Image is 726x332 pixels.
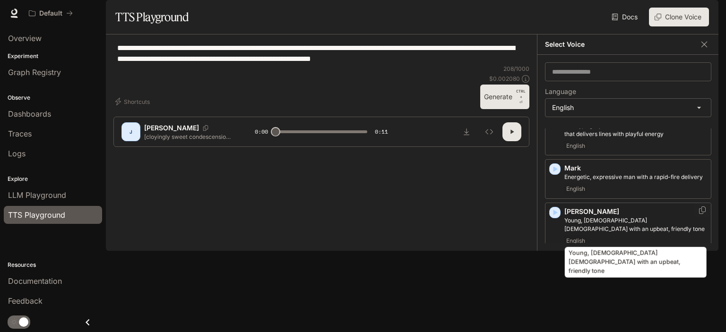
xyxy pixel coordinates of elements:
[564,235,587,247] span: English
[144,123,199,133] p: [PERSON_NAME]
[123,124,138,139] div: J
[516,88,526,105] p: ⏎
[545,88,576,95] p: Language
[480,122,499,141] button: Inspect
[564,207,707,216] p: [PERSON_NAME]
[503,65,529,73] p: 208 / 1000
[457,122,476,141] button: Download audio
[480,85,529,109] button: GenerateCTRL +⏎
[113,94,154,109] button: Shortcuts
[564,173,707,181] p: Energetic, expressive man with a rapid-fire delivery
[39,9,62,17] p: Default
[564,121,707,138] p: Quirky, high-pitched female voice that delivers lines with playful energy
[564,163,707,173] p: Mark
[489,75,520,83] p: $ 0.002080
[144,133,232,141] p: [cloyingly sweet condescension] What a pity you must remain GAGGED. We can't be swayed by your wi...
[199,125,212,131] button: Copy Voice ID
[255,127,268,136] span: 0:00
[698,206,707,214] button: Copy Voice ID
[564,216,707,233] p: Young, British female with an upbeat, friendly tone
[649,8,709,26] button: Clone Voice
[564,183,587,195] span: English
[375,127,388,136] span: 0:11
[610,8,641,26] a: Docs
[565,247,707,278] div: Young, [DEMOGRAPHIC_DATA] [DEMOGRAPHIC_DATA] with an upbeat, friendly tone
[516,88,526,100] p: CTRL +
[564,140,587,152] span: English
[115,8,189,26] h1: TTS Playground
[25,4,77,23] button: All workspaces
[545,99,711,117] div: English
